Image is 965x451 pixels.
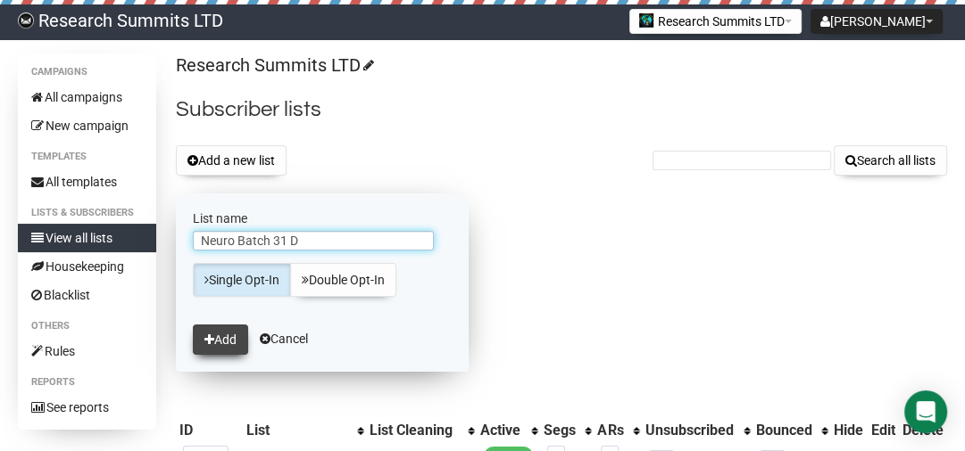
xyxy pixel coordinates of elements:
a: Research Summits LTD [176,54,371,76]
a: New campaign [18,111,156,140]
div: Open Intercom Messenger [904,390,947,433]
th: ID: No sort applied, sorting is disabled [176,418,242,443]
th: Segs: No sort applied, activate to apply an ascending sort [540,418,594,443]
th: Delete: No sort applied, sorting is disabled [899,418,947,443]
li: Templates [18,146,156,168]
div: Bounced [756,422,813,439]
a: All templates [18,168,156,196]
button: Add a new list [176,145,287,176]
th: Active: No sort applied, activate to apply an ascending sort [477,418,540,443]
th: Unsubscribed: No sort applied, activate to apply an ascending sort [642,418,753,443]
li: Others [18,316,156,337]
div: Unsubscribed [645,422,735,439]
a: View all lists [18,224,156,252]
div: Segs [544,422,576,439]
th: Bounced: No sort applied, activate to apply an ascending sort [753,418,831,443]
div: Active [480,422,522,439]
button: Research Summits LTD [629,9,802,34]
a: Blacklist [18,281,156,309]
div: ARs [597,422,623,439]
a: See reports [18,393,156,422]
button: [PERSON_NAME] [811,9,943,34]
th: Edit: No sort applied, sorting is disabled [867,418,898,443]
a: Housekeeping [18,252,156,281]
th: Hide: No sort applied, sorting is disabled [830,418,867,443]
button: Search all lists [834,145,947,176]
a: All campaigns [18,83,156,111]
a: Single Opt-In [193,263,291,297]
div: Edit [870,422,894,439]
th: ARs: No sort applied, activate to apply an ascending sort [594,418,641,443]
label: List name [193,210,452,226]
div: Delete [903,422,944,439]
th: List: No sort applied, activate to apply an ascending sort [243,418,366,443]
button: Add [193,324,248,355]
div: List [246,422,348,439]
input: The name of your new list [193,231,434,250]
h2: Subscriber lists [176,94,947,126]
a: Rules [18,337,156,365]
li: Campaigns [18,61,156,83]
img: bccbfd5974049ef095ce3c15df0eef5a [18,12,34,29]
li: Lists & subscribers [18,202,156,224]
a: Double Opt-In [290,263,396,297]
div: Hide [834,422,863,439]
div: List Cleaning [370,422,459,439]
a: Cancel [260,332,308,346]
li: Reports [18,372,156,393]
th: List Cleaning: No sort applied, activate to apply an ascending sort [366,418,477,443]
img: 2.jpg [639,13,653,28]
div: ID [179,422,238,439]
